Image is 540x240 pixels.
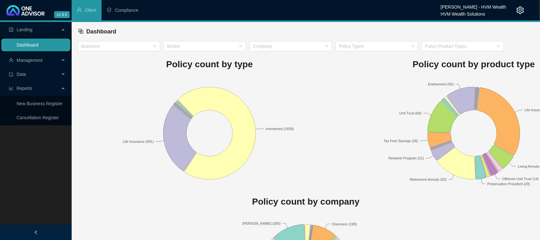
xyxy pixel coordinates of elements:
span: Landing [17,27,32,32]
span: safety [107,7,112,12]
span: user [77,7,82,12]
text: Offshore Unit Trust (14) [502,177,539,181]
text: [PERSON_NAME] (285) [243,222,281,225]
text: Unit Trust (64) [399,111,422,115]
span: Reports [17,86,32,91]
h1: Policy count by type [77,57,342,71]
span: user [9,58,13,62]
span: setting [516,6,524,14]
span: Dashboard [86,28,116,35]
div: HVM Wealth Solutions [441,9,506,16]
img: 2df55531c6924b55f21c4cf5d4484680-logo-light.svg [6,5,45,16]
text: Retirement Annuity (82) [410,178,447,181]
text: Discovery (199) [332,222,357,226]
h1: Policy count by company [77,195,534,209]
div: [PERSON_NAME] - HVM Wealth [441,2,506,9]
span: Compliance [115,8,139,13]
span: line-chart [9,86,13,91]
span: profile [9,27,13,32]
text: Rewards Program (21) [388,156,424,160]
span: v1.9.5 [54,11,70,18]
a: Cancellation Register [17,115,59,120]
span: Data [17,72,26,77]
text: Tax Free Savings (28) [384,139,418,142]
text: Life Insurance (601) [123,140,154,143]
text: Preservation Provident (20) [487,182,530,185]
span: Client [85,8,96,13]
span: import [9,72,13,76]
a: New Business Register [17,101,63,106]
a: Dashboard [17,42,39,47]
span: block [78,28,84,34]
text: Investment (1658) [266,127,294,130]
span: Management [17,58,43,63]
text: Endowment (56) [428,82,454,86]
span: left [34,230,38,235]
